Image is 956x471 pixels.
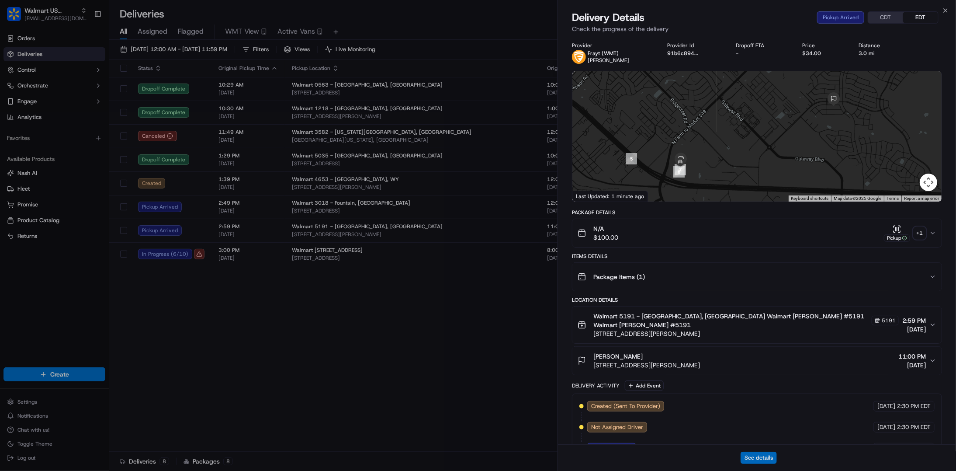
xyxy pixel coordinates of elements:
[904,196,939,201] a: Report a map error
[9,35,159,49] p: Welcome 👋
[74,128,81,135] div: 💻
[903,12,938,23] button: EDT
[902,316,926,325] span: 2:59 PM
[83,127,140,136] span: API Documentation
[572,219,942,247] button: N/A$100.00Pickup+1
[591,423,643,431] span: Not Assigned Driver
[887,196,899,201] a: Terms (opens in new tab)
[572,297,942,304] div: Location Details
[149,87,159,97] button: Start new chat
[897,423,931,431] span: 2:30 PM EDT
[920,174,937,191] button: Map camera controls
[62,148,106,155] a: Powered byPylon
[593,224,618,233] span: N/A
[593,352,643,361] span: [PERSON_NAME]
[593,233,618,242] span: $100.00
[593,312,870,329] span: Walmart 5191 - [GEOGRAPHIC_DATA], [GEOGRAPHIC_DATA] Walmart [PERSON_NAME] #5191 Walmart [PERSON_N...
[898,352,926,361] span: 11:00 PM
[791,195,828,202] button: Keyboard shortcuts
[9,128,16,135] div: 📗
[572,10,644,24] span: Delivery Details
[588,50,629,57] p: Frayt (WMT)
[575,190,603,202] img: Google
[741,452,777,464] button: See details
[897,402,931,410] span: 2:30 PM EDT
[882,317,896,324] span: 5191
[30,84,143,93] div: Start new chat
[877,423,895,431] span: [DATE]
[859,42,904,49] div: Distance
[736,50,789,57] div: -
[868,12,903,23] button: CDT
[802,42,845,49] div: Price
[9,84,24,100] img: 1736555255976-a54dd68f-1ca7-489b-9aae-adbdc363a1c4
[572,50,586,64] img: frayt-logo.jpeg
[575,190,603,202] a: Open this area in Google Maps (opens a new window)
[884,225,926,242] button: Pickup+1
[667,42,722,49] div: Provider Id
[675,164,686,175] div: 7
[593,361,700,370] span: [STREET_ADDRESS][PERSON_NAME]
[884,234,910,242] div: Pickup
[572,191,648,202] div: Last Updated: 1 minute ago
[572,253,942,260] div: Items Details
[673,166,685,178] div: 6
[70,124,144,140] a: 💻API Documentation
[859,50,904,57] div: 3.0 mi
[884,225,910,242] button: Pickup
[30,93,111,100] div: We're available if you need us!
[898,361,926,370] span: [DATE]
[877,402,895,410] span: [DATE]
[572,24,942,33] p: Check the progress of the delivery
[572,42,653,49] div: Provider
[572,347,942,375] button: [PERSON_NAME][STREET_ADDRESS][PERSON_NAME]11:00 PM[DATE]
[591,402,660,410] span: Created (Sent To Provider)
[736,42,789,49] div: Dropoff ETA
[5,124,70,140] a: 📗Knowledge Base
[23,57,157,66] input: Got a question? Start typing here...
[593,272,645,281] span: Package Items ( 1 )
[87,149,106,155] span: Pylon
[902,325,926,334] span: [DATE]
[626,153,637,164] div: 5
[572,382,620,389] div: Delivery Activity
[9,9,26,27] img: Nash
[572,263,942,291] button: Package Items (1)
[572,209,942,216] div: Package Details
[834,196,881,201] span: Map data ©2025 Google
[625,380,664,391] button: Add Event
[588,57,629,64] span: [PERSON_NAME]
[572,307,942,343] button: Walmart 5191 - [GEOGRAPHIC_DATA], [GEOGRAPHIC_DATA] Walmart [PERSON_NAME] #5191 Walmart [PERSON_N...
[802,50,845,57] div: $34.00
[17,127,67,136] span: Knowledge Base
[667,50,698,57] button: 91b6c894...
[914,227,926,239] div: + 1
[593,329,899,338] span: [STREET_ADDRESS][PERSON_NAME]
